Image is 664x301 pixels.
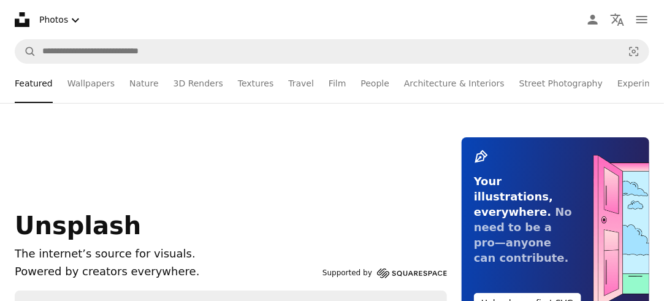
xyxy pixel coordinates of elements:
[605,7,630,32] button: Language
[581,7,605,32] a: Log in / Sign up
[361,64,390,103] a: People
[67,64,115,103] a: Wallpapers
[15,263,318,281] p: Powered by creators everywhere.
[288,64,314,103] a: Travel
[174,64,223,103] a: 3D Renders
[15,245,318,263] h1: The internet’s source for visuals.
[519,64,603,103] a: Street Photography
[619,40,649,63] button: Visual search
[15,40,36,63] button: Search Unsplash
[322,266,447,281] a: Supported by
[238,64,274,103] a: Textures
[15,12,29,27] a: Home — Unsplash
[15,211,141,240] span: Unsplash
[404,64,505,103] a: Architecture & Interiors
[474,175,553,218] span: Your illustrations, everywhere.
[129,64,158,103] a: Nature
[34,7,88,32] button: Select asset type
[630,7,654,32] button: Menu
[15,39,649,64] form: Find visuals sitewide
[329,64,346,103] a: Film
